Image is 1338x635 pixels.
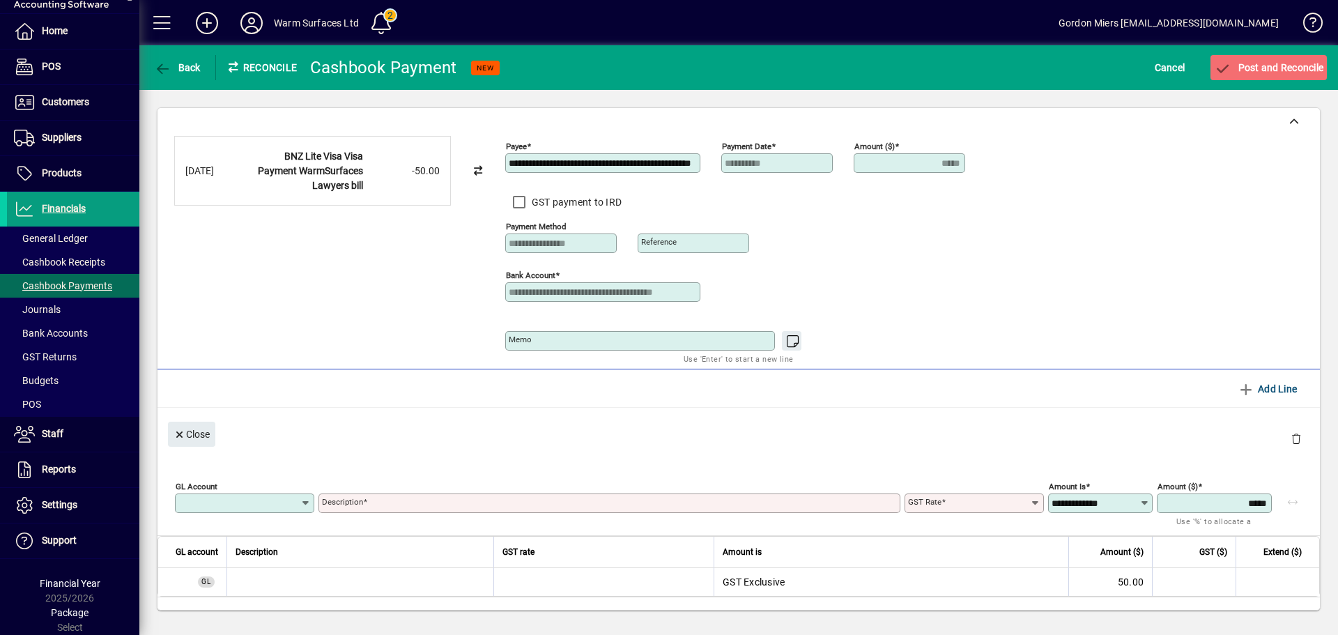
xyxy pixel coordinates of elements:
button: Profile [229,10,274,36]
a: Reports [7,452,139,487]
span: Customers [42,96,89,107]
span: POS [42,61,61,72]
mat-label: Amount ($) [854,141,895,151]
span: Settings [42,499,77,510]
a: Cashbook Payments [7,274,139,298]
div: Gordon Miers [EMAIL_ADDRESS][DOMAIN_NAME] [1059,12,1279,34]
mat-label: Payment method [506,222,567,231]
span: GST Returns [14,351,77,362]
a: Budgets [7,369,139,392]
span: Reports [42,464,76,475]
a: Customers [7,85,139,120]
mat-hint: Use '%' to allocate a percentage [1176,513,1261,543]
app-page-header-button: Back [139,55,216,80]
a: Support [7,523,139,558]
span: Description [236,544,278,560]
span: Post and Reconcile [1214,62,1323,73]
button: Cancel [1151,55,1189,80]
span: Financial Year [40,578,100,589]
span: Cashbook Payments [14,280,112,291]
mat-label: Bank Account [506,270,555,280]
span: Cashbook Receipts [14,257,105,268]
span: Support [42,535,77,546]
mat-label: Amount ($) [1158,482,1198,491]
button: Post and Reconcile [1210,55,1327,80]
a: Staff [7,417,139,452]
button: Back [151,55,204,80]
span: General Ledger [14,233,88,244]
div: Reconcile [216,56,300,79]
td: 50.00 [1068,568,1152,596]
mat-label: GL Account [176,482,217,491]
div: -50.00 [370,164,440,178]
app-page-header-button: Close [164,427,219,440]
span: Journals [14,304,61,315]
div: Cashbook Payment [310,56,457,79]
span: Close [174,423,210,446]
mat-label: Payee [506,141,527,151]
a: General Ledger [7,227,139,250]
mat-hint: Use 'Enter' to start a new line [684,351,793,367]
mat-label: Reference [641,237,677,247]
div: [DATE] [185,164,241,178]
span: Amount is [723,544,762,560]
span: Financials [42,203,86,214]
strong: BNZ Lite Visa Visa Payment WarmSurfaces Lawyers bill [258,151,363,191]
a: Journals [7,298,139,321]
a: POS [7,49,139,84]
mat-label: Payment Date [722,141,771,151]
span: Home [42,25,68,36]
span: Budgets [14,375,59,386]
button: Add [185,10,229,36]
span: Cancel [1155,56,1185,79]
button: Delete [1279,422,1313,455]
a: Bank Accounts [7,321,139,345]
mat-label: GST rate [908,497,941,507]
span: Suppliers [42,132,82,143]
a: Settings [7,488,139,523]
label: GST payment to IRD [529,195,622,209]
span: Products [42,167,82,178]
span: NEW [477,63,494,72]
mat-label: Memo [509,335,532,344]
span: GL account [176,544,218,560]
span: POS [14,399,41,410]
button: Close [168,422,215,447]
span: Package [51,607,89,618]
mat-label: Amount is [1049,482,1086,491]
div: Warm Surfaces Ltd [274,12,359,34]
span: Bank Accounts [14,328,88,339]
span: Extend ($) [1263,544,1302,560]
a: Products [7,156,139,191]
a: Home [7,14,139,49]
span: GL [201,578,211,586]
mat-label: Description [322,497,363,507]
app-page-header-button: Delete [1279,432,1313,445]
span: Back [154,62,201,73]
span: GST ($) [1199,544,1227,560]
a: POS [7,392,139,416]
a: Knowledge Base [1293,3,1321,48]
a: GST Returns [7,345,139,369]
a: Cashbook Receipts [7,250,139,274]
span: Staff [42,428,63,439]
a: Suppliers [7,121,139,155]
span: GST rate [502,544,535,560]
td: GST Exclusive [714,568,1068,596]
span: Amount ($) [1100,544,1144,560]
